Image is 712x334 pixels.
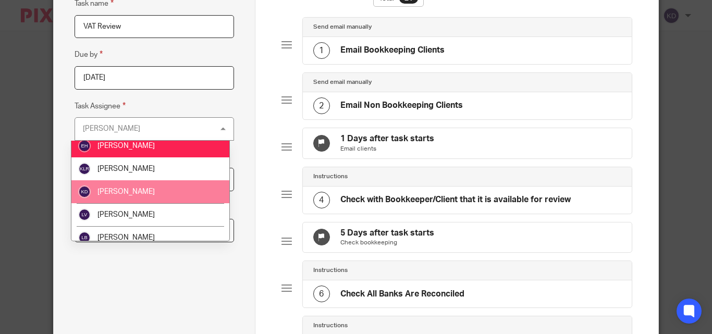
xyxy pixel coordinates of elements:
[340,239,434,247] p: Check bookkeeping
[313,286,330,302] div: 6
[75,100,126,112] label: Task Assignee
[313,78,372,86] h4: Send email manually
[340,100,463,111] h4: Email Non Bookkeeping Clients
[78,163,91,175] img: svg%3E
[78,140,91,152] img: svg%3E
[78,208,91,221] img: svg%3E
[313,42,330,59] div: 1
[97,142,155,150] span: [PERSON_NAME]
[75,48,103,60] label: Due by
[78,185,91,198] img: svg%3E
[340,133,434,144] h4: 1 Days after task starts
[78,231,91,244] img: svg%3E
[313,192,330,208] div: 4
[75,66,234,90] input: Pick a date
[313,172,348,181] h4: Instructions
[83,125,140,132] div: [PERSON_NAME]
[340,289,464,300] h4: Check All Banks Are Reconciled
[340,45,445,56] h4: Email Bookkeeping Clients
[313,23,372,31] h4: Send email manually
[97,188,155,195] span: [PERSON_NAME]
[313,321,348,330] h4: Instructions
[97,211,155,218] span: [PERSON_NAME]
[340,194,571,205] h4: Check with Bookkeeper/Client that it is available for review
[97,165,155,172] span: [PERSON_NAME]
[313,97,330,114] div: 2
[313,266,348,275] h4: Instructions
[340,145,434,153] p: Email clients
[340,228,434,239] h4: 5 Days after task starts
[97,234,155,241] span: [PERSON_NAME]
